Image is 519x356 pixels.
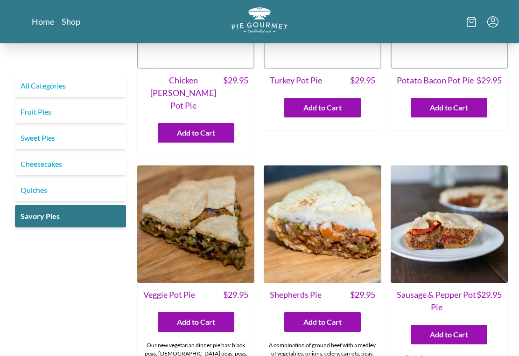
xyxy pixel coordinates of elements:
[477,75,502,87] span: $ 29.95
[15,205,126,227] a: Savory Pies
[487,16,498,27] button: Menu
[284,313,361,332] button: Add to Cart
[303,317,342,328] span: Add to Cart
[177,317,215,328] span: Add to Cart
[143,75,223,112] span: Chicken [PERSON_NAME] Pot Pie
[15,127,126,149] a: Sweet Pies
[411,98,487,118] button: Add to Cart
[223,289,248,301] span: $ 29.95
[231,7,288,36] a: Logo
[15,75,126,97] a: All Categories
[137,166,254,283] img: Veggie Pot Pie
[177,128,215,139] span: Add to Cart
[350,75,375,87] span: $ 29.95
[62,16,80,27] a: Shop
[270,75,322,87] span: Turkey Pot Pie
[143,289,195,301] span: Veggie Pot Pie
[158,123,234,143] button: Add to Cart
[270,289,322,301] span: Shepherds Pie
[223,75,248,112] span: $ 29.95
[32,16,54,27] a: Home
[391,166,508,283] img: Sausage & Pepper Pot Pie
[477,289,502,314] span: $ 29.95
[430,329,468,341] span: Add to Cart
[430,103,468,114] span: Add to Cart
[264,166,381,283] img: Shepherds Pie
[397,75,474,87] span: Potato Bacon Pot Pie
[411,325,487,345] button: Add to Cart
[303,103,342,114] span: Add to Cart
[15,101,126,123] a: Fruit Pies
[231,7,288,33] img: logo
[350,289,375,301] span: $ 29.95
[397,289,477,314] span: Sausage & Pepper Pot Pie
[284,98,361,118] button: Add to Cart
[15,153,126,175] a: Cheesecakes
[158,313,234,332] button: Add to Cart
[15,179,126,201] a: Quiches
